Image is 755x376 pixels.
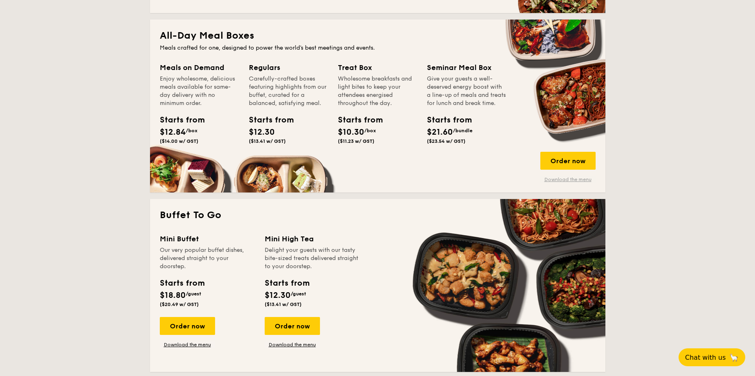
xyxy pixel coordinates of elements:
h2: Buffet To Go [160,209,596,222]
div: Order now [540,152,596,170]
span: ($20.49 w/ GST) [160,302,199,307]
div: Delight your guests with our tasty bite-sized treats delivered straight to your doorstep. [265,246,360,271]
div: Meals crafted for one, designed to power the world's best meetings and events. [160,44,596,52]
span: /guest [291,291,306,297]
div: Order now [160,317,215,335]
div: Starts from [160,277,204,289]
div: Our very popular buffet dishes, delivered straight to your doorstep. [160,246,255,271]
span: $18.80 [160,291,186,300]
span: Chat with us [685,354,726,361]
div: Mini Buffet [160,233,255,245]
span: /box [364,128,376,133]
div: Give your guests a well-deserved energy boost with a line-up of meals and treats for lunch and br... [427,75,506,107]
div: Starts from [338,114,374,126]
div: Starts from [265,277,309,289]
a: Download the menu [160,341,215,348]
span: ($23.54 w/ GST) [427,138,466,144]
div: Starts from [249,114,285,126]
div: Meals on Demand [160,62,239,73]
a: Download the menu [265,341,320,348]
div: Enjoy wholesome, delicious meals available for same-day delivery with no minimum order. [160,75,239,107]
div: Mini High Tea [265,233,360,245]
div: Carefully-crafted boxes featuring highlights from our buffet, curated for a balanced, satisfying ... [249,75,328,107]
div: Seminar Meal Box [427,62,506,73]
div: Starts from [160,114,196,126]
button: Chat with us🦙 [679,348,745,366]
span: $12.84 [160,127,186,137]
div: Starts from [427,114,463,126]
span: /guest [186,291,201,297]
span: $10.30 [338,127,364,137]
span: $21.60 [427,127,453,137]
div: Wholesome breakfasts and light bites to keep your attendees energised throughout the day. [338,75,417,107]
span: /box [186,128,198,133]
div: Treat Box [338,62,417,73]
span: ($13.41 w/ GST) [249,138,286,144]
span: $12.30 [265,291,291,300]
span: ($14.00 w/ GST) [160,138,198,144]
span: ($13.41 w/ GST) [265,302,302,307]
div: Order now [265,317,320,335]
span: /bundle [453,128,472,133]
span: ($11.23 w/ GST) [338,138,374,144]
h2: All-Day Meal Boxes [160,29,596,42]
span: 🦙 [729,353,739,362]
span: $12.30 [249,127,275,137]
a: Download the menu [540,176,596,183]
div: Regulars [249,62,328,73]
